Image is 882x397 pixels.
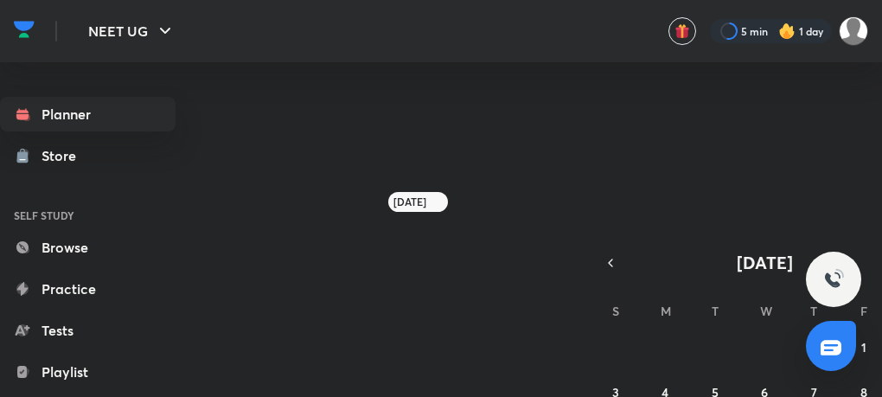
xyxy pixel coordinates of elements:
[839,16,868,46] img: VAISHNAVI DWIVEDI
[14,16,35,47] a: Company Logo
[823,269,844,290] img: ttu
[78,14,186,48] button: NEET UG
[674,23,690,39] img: avatar
[778,22,796,40] img: streak
[42,145,86,166] div: Store
[737,251,793,274] span: [DATE]
[661,303,671,319] abbr: Monday
[14,16,35,42] img: Company Logo
[393,195,426,209] h6: [DATE]
[668,17,696,45] button: avatar
[760,303,772,319] abbr: Wednesday
[612,303,619,319] abbr: Sunday
[850,334,878,362] button: August 1, 2025
[810,303,817,319] abbr: Thursday
[861,339,866,355] abbr: August 1, 2025
[712,303,719,319] abbr: Tuesday
[860,303,867,319] abbr: Friday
